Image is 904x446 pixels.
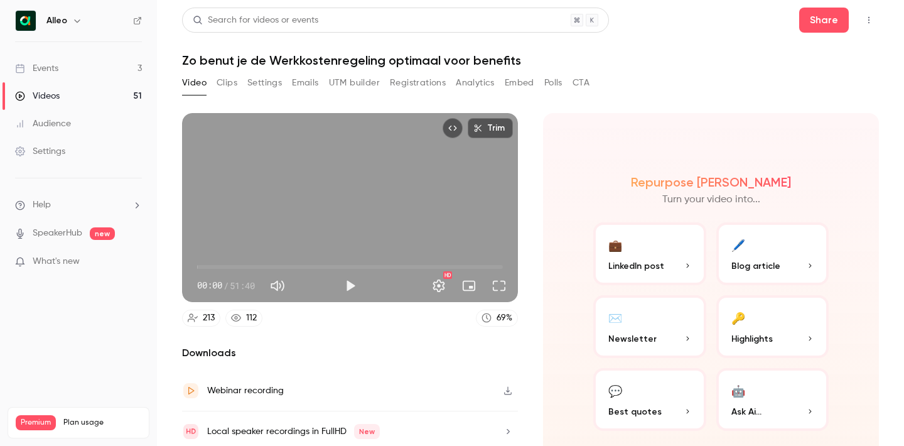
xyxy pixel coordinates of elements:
[468,118,513,138] button: Trim
[426,273,451,298] button: Settings
[456,73,495,93] button: Analytics
[207,383,284,398] div: Webinar recording
[631,175,791,190] h2: Repurpose [PERSON_NAME]
[193,14,318,27] div: Search for videos or events
[799,8,849,33] button: Share
[608,332,657,345] span: Newsletter
[544,73,562,93] button: Polls
[456,273,482,298] button: Turn on miniplayer
[443,271,452,279] div: HD
[731,332,773,345] span: Highlights
[247,73,282,93] button: Settings
[33,199,51,212] span: Help
[662,192,760,207] p: Turn your video into...
[329,73,380,93] button: UTM builder
[15,145,65,158] div: Settings
[859,10,879,30] button: Top Bar Actions
[182,345,518,361] h2: Downloads
[230,279,255,292] span: 51:40
[573,73,589,93] button: CTA
[16,11,36,31] img: Alleo
[90,227,115,240] span: new
[593,368,706,431] button: 💬Best quotes
[716,368,829,431] button: 🤖Ask Ai...
[182,310,220,327] a: 213
[182,73,207,93] button: Video
[182,53,879,68] h1: Zo benut je de Werkkostenregeling optimaal voor benefits
[354,424,380,439] span: New
[497,312,512,325] div: 69 %
[731,259,780,273] span: Blog article
[716,222,829,285] button: 🖊️Blog article
[33,227,82,240] a: SpeakerHub
[608,259,664,273] span: LinkedIn post
[716,295,829,358] button: 🔑Highlights
[487,273,512,298] button: Full screen
[16,415,56,430] span: Premium
[338,273,363,298] button: Play
[608,381,622,400] div: 💬
[608,235,622,254] div: 💼
[127,256,142,268] iframe: Noticeable Trigger
[593,222,706,285] button: 💼LinkedIn post
[15,117,71,130] div: Audience
[390,73,446,93] button: Registrations
[292,73,318,93] button: Emails
[33,255,80,268] span: What's new
[197,279,222,292] span: 00:00
[15,62,58,75] div: Events
[15,90,60,102] div: Videos
[443,118,463,138] button: Embed video
[207,424,380,439] div: Local speaker recordings in FullHD
[63,418,141,428] span: Plan usage
[225,310,262,327] a: 112
[731,235,745,254] div: 🖊️
[203,312,215,325] div: 213
[731,308,745,327] div: 🔑
[246,312,257,325] div: 112
[46,14,67,27] h6: Alleo
[731,405,761,418] span: Ask Ai...
[476,310,518,327] a: 69%
[15,199,142,212] li: help-dropdown-opener
[608,308,622,327] div: ✉️
[265,273,290,298] button: Mute
[197,279,255,292] div: 00:00
[505,73,534,93] button: Embed
[593,295,706,358] button: ✉️Newsletter
[608,405,662,418] span: Best quotes
[731,381,745,400] div: 🤖
[223,279,229,292] span: /
[217,73,237,93] button: Clips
